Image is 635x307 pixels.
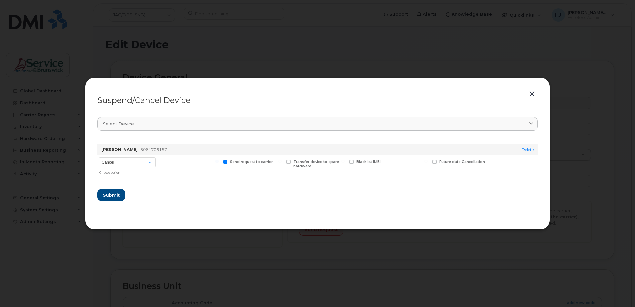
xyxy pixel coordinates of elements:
[103,192,120,198] span: Submit
[522,147,534,152] a: Delete
[97,117,538,131] a: Select device
[215,160,219,163] input: Send request to carrier
[293,160,339,168] span: Transfer device to spare hardware
[101,147,138,152] strong: [PERSON_NAME]
[341,160,345,163] input: Blacklist IMEI
[97,96,538,104] div: Suspend/Cancel Device
[230,160,273,164] span: Send request to carrier
[103,121,134,127] span: Select device
[278,160,282,163] input: Transfer device to spare hardware
[439,160,485,164] span: Future date Cancellation
[99,168,156,175] div: Choose action
[97,189,125,201] button: Submit
[140,147,167,152] span: 5064706157
[424,160,428,163] input: Future date Cancellation
[356,160,381,164] span: Blacklist IMEI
